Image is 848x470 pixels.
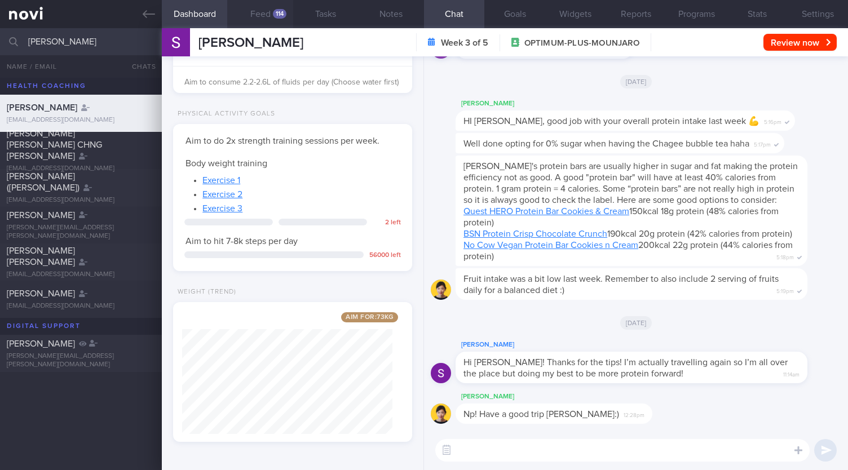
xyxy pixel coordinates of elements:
[463,229,607,238] a: BSN Protein Crisp Chocolate Crunch
[7,271,155,279] div: [EMAIL_ADDRESS][DOMAIN_NAME]
[456,390,686,404] div: [PERSON_NAME]
[463,358,788,378] span: Hi [PERSON_NAME]! Thanks for the tips! I’m actually travelling again so I’m all over the place bu...
[7,165,155,173] div: [EMAIL_ADDRESS][DOMAIN_NAME]
[7,352,155,369] div: [PERSON_NAME][EMAIL_ADDRESS][PERSON_NAME][DOMAIN_NAME]
[463,117,759,126] span: HI [PERSON_NAME], good job with your overall protein intake last week 💪
[776,251,794,261] span: 5:18pm
[7,302,155,311] div: [EMAIL_ADDRESS][DOMAIN_NAME]
[7,116,155,125] div: [EMAIL_ADDRESS][DOMAIN_NAME]
[7,246,75,267] span: [PERSON_NAME] [PERSON_NAME]
[7,172,79,192] span: [PERSON_NAME] ([PERSON_NAME])
[456,97,829,110] div: [PERSON_NAME]
[7,196,155,205] div: [EMAIL_ADDRESS][DOMAIN_NAME]
[369,251,401,260] div: 56000 left
[624,409,644,419] span: 12:28pm
[173,110,275,118] div: Physical Activity Goals
[184,78,399,86] span: Aim to consume 2.2-2.6L of fluids per day (Choose water first)
[273,9,286,19] div: 114
[620,316,652,330] span: [DATE]
[7,211,75,220] span: [PERSON_NAME]
[776,285,794,295] span: 5:19pm
[373,219,401,227] div: 2 left
[463,229,792,238] span: 190kcal 20g protein (42% calories from protein)
[173,288,236,296] div: Weight (Trend)
[754,138,771,149] span: 5:17pm
[463,241,638,250] a: No Cow Vegan Protein Bar Cookies n Cream
[463,162,798,205] span: [PERSON_NAME]'s protein bars are usually higher in sugar and fat making the protein efficiency no...
[202,176,240,185] a: Exercise 1
[185,136,379,145] span: Aim to do 2x strength training sessions per week.
[463,241,793,261] span: 200kcal 22g protein (44% calories from protein)
[441,37,488,48] strong: Week 3 of 5
[185,159,267,168] span: Body weight training
[783,368,800,379] span: 11:14am
[202,204,242,213] a: Exercise 3
[198,36,303,50] span: [PERSON_NAME]
[463,410,619,419] span: Np! Have a good trip [PERSON_NAME]:)
[202,190,242,199] a: Exercise 2
[463,274,779,295] span: Fruit intake was a bit low last week. Remember to also include 2 serving of fruits daily for a ba...
[764,116,781,126] span: 5:16pm
[117,55,162,78] button: Chats
[7,289,75,298] span: [PERSON_NAME]
[463,207,779,227] span: 150kcal 18g protein (48% calories from protein)
[7,224,155,241] div: [PERSON_NAME][EMAIL_ADDRESS][PERSON_NAME][DOMAIN_NAME]
[524,38,639,49] span: OPTIMUM-PLUS-MOUNJARO
[7,129,102,161] span: [PERSON_NAME] [PERSON_NAME] CHNG [PERSON_NAME]
[620,75,652,88] span: [DATE]
[7,103,77,112] span: [PERSON_NAME]
[341,312,398,322] span: Aim for: 73 kg
[185,237,298,246] span: Aim to hit 7-8k steps per day
[7,339,75,348] span: [PERSON_NAME]
[763,34,837,51] button: Review now
[463,139,749,148] span: Well done opting for 0% sugar when having the Chagee bubble tea haha
[463,207,629,216] a: Quest HERO Protein Bar Cookies & Cream
[456,338,841,352] div: [PERSON_NAME]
